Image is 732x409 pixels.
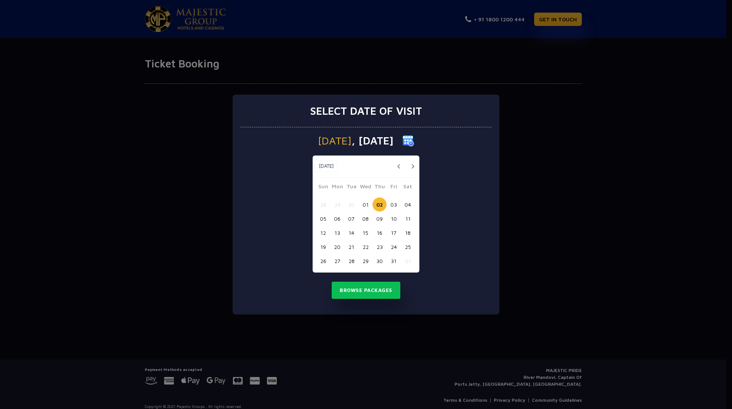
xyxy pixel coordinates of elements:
[401,197,415,212] button: 04
[316,254,330,268] button: 26
[387,240,401,254] button: 24
[387,254,401,268] button: 31
[372,226,387,240] button: 16
[344,182,358,193] span: Tue
[344,240,358,254] button: 21
[387,197,401,212] button: 03
[401,254,415,268] button: 01
[358,182,372,193] span: Wed
[315,160,338,172] button: [DATE]
[358,197,372,212] button: 01
[330,226,344,240] button: 13
[372,240,387,254] button: 23
[316,226,330,240] button: 12
[318,135,352,146] span: [DATE]
[358,226,372,240] button: 15
[332,282,400,299] button: Browse Packages
[316,197,330,212] button: 28
[344,197,358,212] button: 30
[401,212,415,226] button: 11
[344,212,358,226] button: 07
[330,182,344,193] span: Mon
[344,254,358,268] button: 28
[372,212,387,226] button: 09
[387,226,401,240] button: 17
[387,182,401,193] span: Fri
[310,104,422,117] h3: Select date of visit
[401,226,415,240] button: 18
[358,254,372,268] button: 29
[316,182,330,193] span: Sun
[316,240,330,254] button: 19
[352,135,393,146] span: , [DATE]
[372,254,387,268] button: 30
[316,212,330,226] button: 05
[330,240,344,254] button: 20
[344,226,358,240] button: 14
[372,197,387,212] button: 02
[387,212,401,226] button: 10
[358,212,372,226] button: 08
[358,240,372,254] button: 22
[330,212,344,226] button: 06
[401,240,415,254] button: 25
[330,197,344,212] button: 29
[401,182,415,193] span: Sat
[403,135,414,146] img: calender icon
[330,254,344,268] button: 27
[372,182,387,193] span: Thu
